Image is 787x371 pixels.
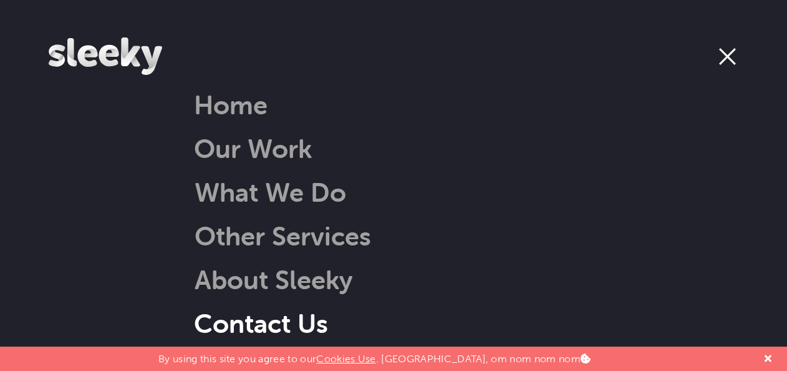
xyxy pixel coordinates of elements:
[163,220,371,252] a: Other Services
[158,347,591,365] p: By using this site you agree to our . [GEOGRAPHIC_DATA], om nom nom nom
[316,353,376,365] a: Cookies Use
[194,307,328,339] a: Contact Us
[163,176,346,208] a: What We Do
[49,37,162,75] img: Sleeky Web Design Newcastle
[194,132,312,164] a: Our Work
[163,264,353,295] a: About Sleeky
[194,89,268,121] a: Home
